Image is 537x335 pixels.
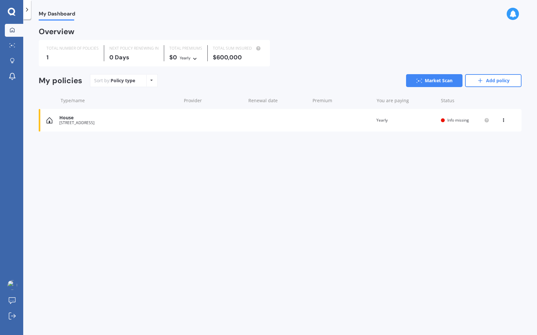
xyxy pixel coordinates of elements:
[213,45,262,52] div: TOTAL SUM INSURED
[109,54,159,61] div: 0 Days
[248,97,307,104] div: Renewal date
[447,117,469,123] span: Info missing
[313,97,372,104] div: Premium
[39,28,75,35] div: Overview
[46,54,99,61] div: 1
[213,54,262,61] div: $600,000
[376,117,436,123] div: Yearly
[441,97,489,104] div: Status
[169,45,202,52] div: TOTAL PREMIUMS
[39,76,82,85] div: My policies
[94,77,135,84] div: Sort by:
[180,55,191,61] div: Yearly
[377,97,436,104] div: You are paying
[46,117,53,123] img: House
[39,11,75,19] span: My Dashboard
[406,74,462,87] a: Market Scan
[169,54,202,61] div: $0
[465,74,522,87] a: Add policy
[111,77,135,84] div: Policy type
[59,115,178,121] div: House
[61,97,179,104] div: Type/name
[59,121,178,125] div: [STREET_ADDRESS]
[109,45,159,52] div: NEXT POLICY RENEWING IN
[46,45,99,52] div: TOTAL NUMBER OF POLICIES
[184,97,243,104] div: Provider
[7,280,17,290] img: 1583874666527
